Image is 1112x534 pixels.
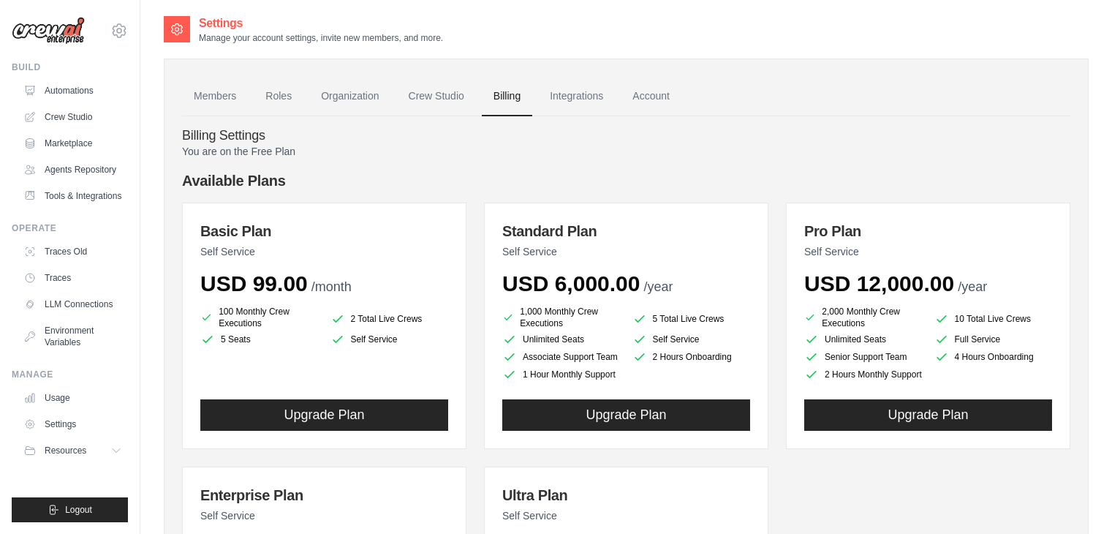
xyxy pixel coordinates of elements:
button: Logout [12,497,128,522]
li: Self Service [330,332,449,347]
button: Upgrade Plan [804,399,1052,431]
p: You are on the Free Plan [182,144,1070,159]
a: Crew Studio [397,77,476,116]
a: Traces Old [18,240,128,263]
li: 10 Total Live Crews [934,309,1053,329]
div: Operate [12,222,128,234]
li: 100 Monthly Crew Executions [200,306,319,329]
a: Members [182,77,248,116]
span: Logout [65,504,92,516]
span: USD 99.00 [200,271,308,296]
button: Upgrade Plan [502,399,750,431]
span: USD 6,000.00 [502,271,640,296]
h2: Settings [199,15,443,32]
h3: Basic Plan [200,221,448,241]
span: /year [958,279,987,294]
li: 5 Total Live Crews [632,309,751,329]
li: 5 Seats [200,332,319,347]
a: Automations [18,79,128,102]
a: Billing [482,77,532,116]
li: Unlimited Seats [502,332,621,347]
p: Self Service [502,508,750,523]
p: Self Service [502,244,750,259]
span: /month [311,279,352,294]
span: USD 12,000.00 [804,271,954,296]
span: Resources [45,445,86,456]
a: Integrations [538,77,615,116]
a: Environment Variables [18,319,128,354]
li: Full Service [934,332,1053,347]
li: 2 Total Live Crews [330,309,449,329]
button: Upgrade Plan [200,399,448,431]
a: Tools & Integrations [18,184,128,208]
a: LLM Connections [18,293,128,316]
a: Marketplace [18,132,128,155]
h4: Billing Settings [182,128,1070,144]
h3: Enterprise Plan [200,485,448,505]
p: Self Service [804,244,1052,259]
li: 2,000 Monthly Crew Executions [804,306,923,329]
p: Manage your account settings, invite new members, and more. [199,32,443,44]
a: Agents Repository [18,158,128,181]
a: Settings [18,413,128,436]
li: 4 Hours Onboarding [934,350,1053,364]
p: Self Service [200,244,448,259]
img: Logo [12,17,85,45]
span: /year [643,279,673,294]
a: Traces [18,266,128,290]
a: Account [621,77,681,116]
h4: Available Plans [182,170,1070,191]
li: Self Service [632,332,751,347]
li: 1,000 Monthly Crew Executions [502,306,621,329]
li: Unlimited Seats [804,332,923,347]
a: Organization [309,77,390,116]
div: Manage [12,369,128,380]
p: Self Service [200,508,448,523]
li: Associate Support Team [502,350,621,364]
h3: Standard Plan [502,221,750,241]
h3: Pro Plan [804,221,1052,241]
li: Senior Support Team [804,350,923,364]
iframe: Chat Widget [1039,464,1112,534]
li: 2 Hours Monthly Support [804,367,923,382]
li: 2 Hours Onboarding [632,350,751,364]
a: Crew Studio [18,105,128,129]
a: Usage [18,386,128,410]
li: 1 Hour Monthly Support [502,367,621,382]
a: Roles [254,77,303,116]
button: Resources [18,439,128,462]
div: Build [12,61,128,73]
h3: Ultra Plan [502,485,750,505]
